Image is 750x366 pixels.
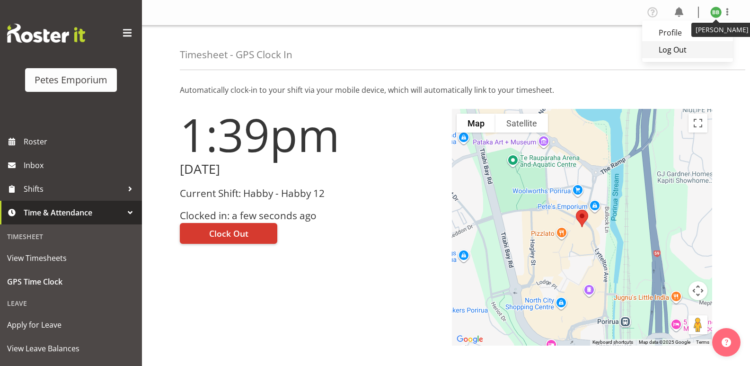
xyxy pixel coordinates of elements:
[24,205,123,220] span: Time & Attendance
[2,227,140,246] div: Timesheet
[688,315,707,334] button: Drag Pegman onto the map to open Street View
[642,24,733,41] a: Profile
[722,338,731,347] img: help-xxl-2.png
[180,162,441,177] h2: [DATE]
[2,313,140,337] a: Apply for Leave
[2,246,140,270] a: View Timesheets
[35,73,107,87] div: Petes Emporium
[495,114,548,133] button: Show satellite imagery
[180,109,441,160] h1: 1:39pm
[696,339,709,345] a: Terms (opens in new tab)
[642,41,733,58] a: Log Out
[454,333,485,346] img: Google
[7,341,135,356] span: View Leave Balances
[180,49,292,60] h4: Timesheet - GPS Clock In
[180,210,441,221] h3: Clocked in: a few seconds ago
[2,270,140,294] a: GPS Time Clock
[7,318,135,332] span: Apply for Leave
[180,188,441,199] h3: Current Shift: Habby - Habby 12
[24,134,137,149] span: Roster
[180,84,712,96] p: Automatically clock-in to your shift via your mobile device, which will automatically link to you...
[180,223,277,244] button: Clock Out
[2,337,140,360] a: View Leave Balances
[7,251,135,265] span: View Timesheets
[592,339,633,346] button: Keyboard shortcuts
[2,294,140,313] div: Leave
[7,275,135,289] span: GPS Time Clock
[454,333,485,346] a: Open this area in Google Maps (opens a new window)
[710,7,722,18] img: beena-bist9974.jpg
[7,24,85,43] img: Rosterit website logo
[209,227,248,240] span: Clock Out
[688,114,707,133] button: Toggle fullscreen view
[24,182,123,196] span: Shifts
[24,158,137,172] span: Inbox
[688,281,707,300] button: Map camera controls
[457,114,495,133] button: Show street map
[639,339,690,345] span: Map data ©2025 Google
